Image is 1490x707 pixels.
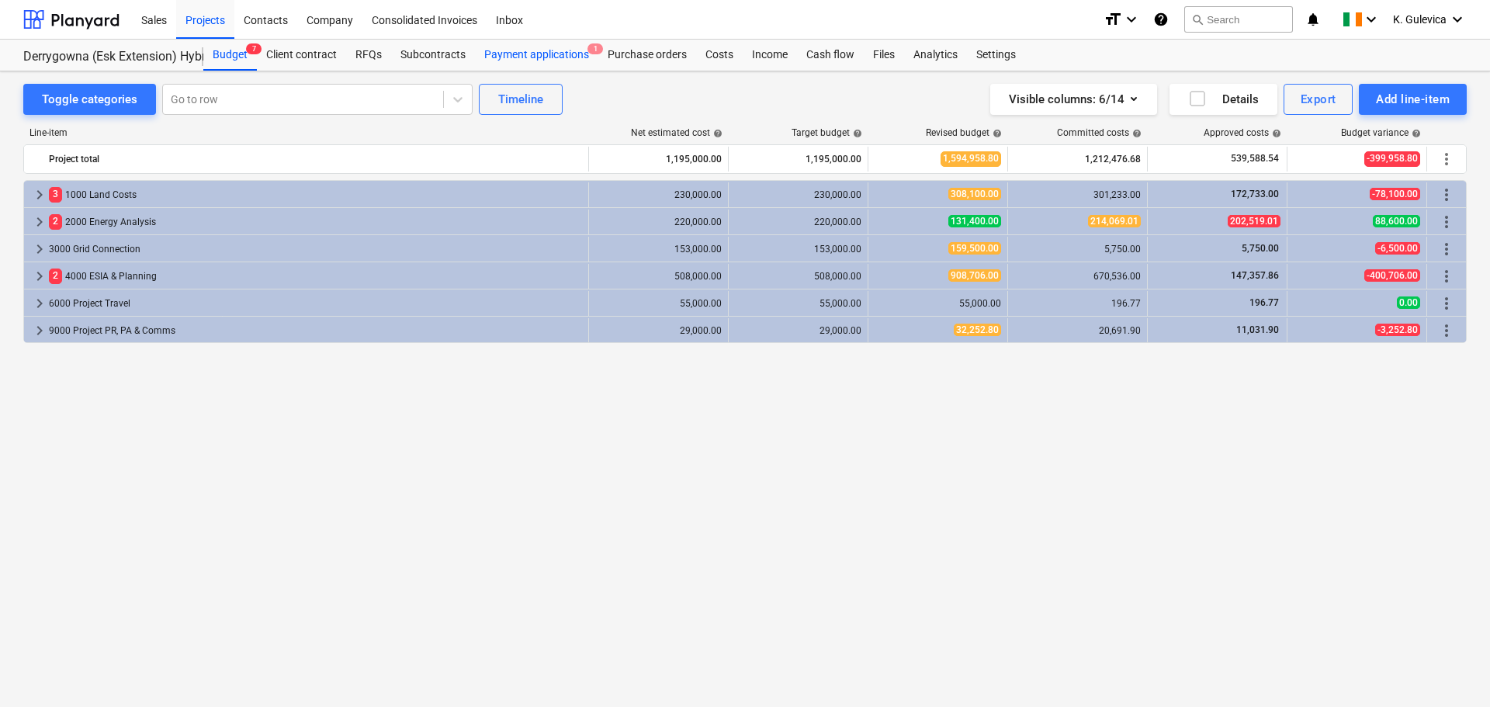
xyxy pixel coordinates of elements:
span: 908,706.00 [948,269,1001,282]
span: -78,100.00 [1370,188,1420,200]
div: 3000 Grid Connection [49,237,582,262]
div: Derrygowna (Esk Extension) Hybrid [23,49,185,65]
a: Budget7 [203,40,257,71]
div: 230,000.00 [595,189,722,200]
span: search [1191,13,1204,26]
span: K. Gulevica [1393,13,1447,26]
span: help [1409,129,1421,138]
div: Details [1188,89,1259,109]
span: 202,519.01 [1228,215,1280,227]
span: -3,252.80 [1375,324,1420,336]
i: keyboard_arrow_down [1448,10,1467,29]
a: Income [743,40,797,71]
button: Add line-item [1359,84,1467,115]
div: 220,000.00 [735,217,861,227]
span: 147,357.86 [1229,270,1280,281]
i: format_size [1104,10,1122,29]
span: 539,588.54 [1229,152,1280,165]
div: 153,000.00 [595,244,722,255]
div: 55,000.00 [595,298,722,309]
iframe: Chat Widget [1412,632,1490,707]
div: 220,000.00 [595,217,722,227]
a: Files [864,40,904,71]
span: 5,750.00 [1240,243,1280,254]
span: 131,400.00 [948,215,1001,227]
div: Line-item [23,127,590,138]
div: 230,000.00 [735,189,861,200]
div: 153,000.00 [735,244,861,255]
span: 32,252.80 [954,324,1001,336]
div: Committed costs [1057,127,1142,138]
span: keyboard_arrow_right [30,267,49,286]
div: Toggle categories [42,89,137,109]
div: Timeline [498,89,543,109]
span: More actions [1437,267,1456,286]
div: 508,000.00 [735,271,861,282]
button: Search [1184,6,1293,33]
a: Analytics [904,40,967,71]
div: 5,750.00 [1014,244,1141,255]
span: -6,500.00 [1375,242,1420,255]
a: Costs [696,40,743,71]
span: 172,733.00 [1229,189,1280,199]
div: Budget variance [1341,127,1421,138]
span: help [850,129,862,138]
div: 1,195,000.00 [595,147,722,172]
div: 4000 ESIA & Planning [49,264,582,289]
span: 214,069.01 [1088,215,1141,227]
div: Add line-item [1376,89,1450,109]
div: 670,536.00 [1014,271,1141,282]
a: Client contract [257,40,346,71]
div: 29,000.00 [735,325,861,336]
span: 3 [49,187,62,202]
span: 88,600.00 [1373,215,1420,227]
div: 508,000.00 [595,271,722,282]
div: Payment applications [475,40,598,71]
button: Details [1169,84,1277,115]
div: Purchase orders [598,40,696,71]
span: keyboard_arrow_right [30,294,49,313]
a: Cash flow [797,40,864,71]
a: RFQs [346,40,391,71]
span: -399,958.80 [1364,151,1420,166]
span: 11,031.90 [1235,324,1280,335]
i: Knowledge base [1153,10,1169,29]
a: Settings [967,40,1025,71]
span: keyboard_arrow_right [30,213,49,231]
i: keyboard_arrow_down [1362,10,1381,29]
span: 308,100.00 [948,188,1001,200]
span: More actions [1437,321,1456,340]
div: Approved costs [1204,127,1281,138]
i: notifications [1305,10,1321,29]
span: help [989,129,1002,138]
a: Subcontracts [391,40,475,71]
span: 2 [49,214,62,229]
span: 0.00 [1397,296,1420,309]
div: 6000 Project Travel [49,291,582,316]
div: 9000 Project PR, PA & Comms [49,318,582,343]
span: keyboard_arrow_right [30,185,49,204]
div: Target budget [792,127,862,138]
div: 196.77 [1014,298,1141,309]
a: Payment applications1 [475,40,598,71]
span: help [1129,129,1142,138]
div: Budget [203,40,257,71]
div: 55,000.00 [735,298,861,309]
div: Net estimated cost [631,127,722,138]
div: 1000 Land Costs [49,182,582,207]
span: keyboard_arrow_right [30,240,49,258]
button: Timeline [479,84,563,115]
button: Visible columns:6/14 [990,84,1157,115]
button: Toggle categories [23,84,156,115]
div: 301,233.00 [1014,189,1141,200]
span: More actions [1437,240,1456,258]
